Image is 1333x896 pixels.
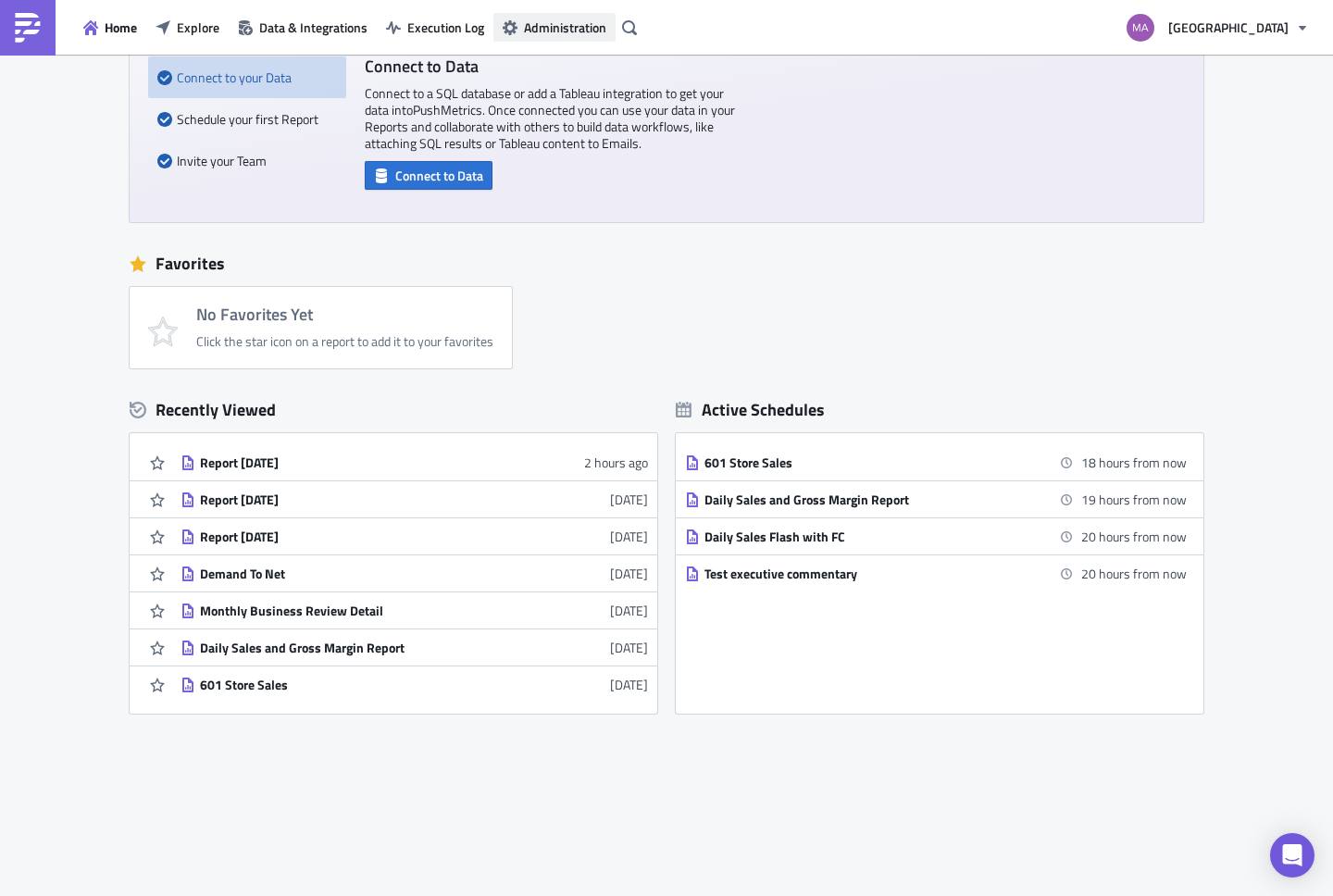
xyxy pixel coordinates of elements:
[1081,490,1187,509] time: 2025-08-26 08:30
[1125,12,1156,44] img: Avatar
[1081,527,1187,546] time: 2025-08-26 09:15
[395,166,483,185] span: Connect to Data
[1081,564,1187,583] time: 2025-08-26 10:00
[74,13,146,42] button: Home
[685,481,1187,517] a: Daily Sales and Gross Margin Report19 hours from now
[1270,833,1314,877] div: Open Intercom Messenger
[1168,18,1289,37] span: [GEOGRAPHIC_DATA]
[181,518,648,554] a: Report [DATE][DATE]
[181,666,648,703] a: 601 Store Sales[DATE]
[200,640,524,656] div: Daily Sales and Gross Margin Report
[1115,7,1319,48] button: [GEOGRAPHIC_DATA]
[200,603,524,619] div: Monthly Business Review Detail
[584,453,648,472] time: 2025-08-25T16:04:57Z
[377,13,493,42] button: Execution Log
[181,555,648,591] a: Demand To Net[DATE]
[676,399,825,420] div: Active Schedules
[704,454,1028,471] div: 601 Store Sales
[407,18,484,37] span: Execution Log
[365,56,735,76] h4: Connect to Data
[181,481,648,517] a: Report [DATE][DATE]
[130,250,1203,278] div: Favorites
[130,396,657,424] div: Recently Viewed
[200,677,524,693] div: 601 Store Sales
[177,18,219,37] span: Explore
[610,564,648,583] time: 2025-08-20T16:22:39Z
[200,492,524,508] div: Report [DATE]
[610,601,648,620] time: 2025-08-20T15:45:38Z
[157,140,337,181] div: Invite your Team
[493,13,616,42] button: Administration
[685,555,1187,591] a: Test executive commentary20 hours from now
[524,18,606,37] span: Administration
[259,18,368,37] span: Data & Integrations
[13,13,43,43] img: PushMetrics
[181,629,648,666] a: Daily Sales and Gross Margin Report[DATE]
[610,527,648,546] time: 2025-08-20T19:20:13Z
[610,638,648,657] time: 2025-08-19T18:39:01Z
[704,529,1028,545] div: Daily Sales Flash with FC
[365,164,492,183] a: Connect to Data
[1081,453,1187,472] time: 2025-08-26 08:00
[610,490,648,509] time: 2025-08-22T14:12:43Z
[229,13,377,42] button: Data & Integrations
[685,444,1187,480] a: 601 Store Sales18 hours from now
[196,333,493,350] div: Click the star icon on a report to add it to your favorites
[704,492,1028,508] div: Daily Sales and Gross Margin Report
[365,161,492,190] button: Connect to Data
[157,56,337,98] div: Connect to your Data
[157,98,337,140] div: Schedule your first Report
[200,566,524,582] div: Demand To Net
[365,85,735,152] p: Connect to a SQL database or add a Tableau integration to get your data into PushMetrics . Once c...
[181,592,648,628] a: Monthly Business Review Detail[DATE]
[704,566,1028,582] div: Test executive commentary
[146,13,229,42] button: Explore
[200,454,524,471] div: Report [DATE]
[196,305,493,324] h4: No Favorites Yet
[105,18,137,37] span: Home
[181,444,648,480] a: Report [DATE]2 hours ago
[685,518,1187,554] a: Daily Sales Flash with FC20 hours from now
[200,529,524,545] div: Report [DATE]
[610,675,648,694] time: 2025-08-19T01:46:11Z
